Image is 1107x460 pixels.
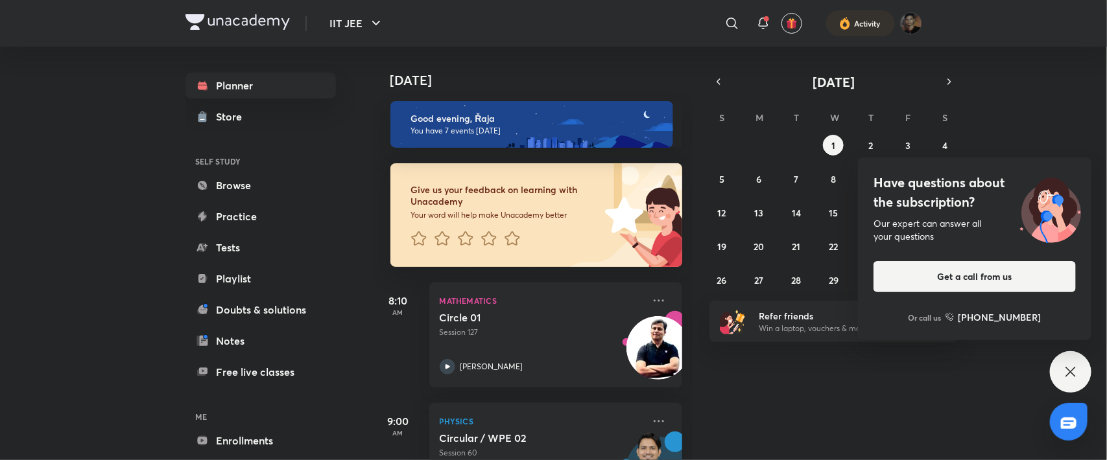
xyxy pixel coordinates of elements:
[757,173,762,185] abbr: October 6, 2025
[759,323,918,334] p: Win a laptop, vouchers & more
[792,274,802,286] abbr: October 28, 2025
[749,236,770,257] button: October 20, 2025
[935,135,956,155] button: October 4, 2025
[372,308,424,316] p: AM
[830,111,839,124] abbr: Wednesday
[717,274,727,286] abbr: October 26, 2025
[185,359,336,385] a: Free live classes
[905,111,911,124] abbr: Friday
[823,270,844,290] button: October 29, 2025
[372,429,424,437] p: AM
[440,293,643,308] p: Mathematics
[372,413,424,429] h5: 9:00
[185,104,336,130] a: Store
[185,203,336,229] a: Practice
[411,113,661,124] h6: Good evening, Řaja
[823,135,844,155] button: October 1, 2025
[786,17,798,29] img: avatar
[900,12,922,34] img: Řaja Ƙumar Šingh
[185,172,336,198] a: Browse
[861,135,881,155] button: October 2, 2025
[786,236,807,257] button: October 21, 2025
[786,202,807,223] button: October 14, 2025
[185,428,336,454] a: Enrollments
[561,163,682,267] img: feedback_image
[372,293,424,308] h5: 8:10
[786,168,807,189] button: October 7, 2025
[755,207,764,219] abbr: October 13, 2025
[874,261,1076,292] button: Get a call from us
[390,101,673,148] img: evening
[823,202,844,223] button: October 15, 2025
[831,173,836,185] abbr: October 8, 2025
[185,150,336,172] h6: SELF STUDY
[823,168,844,189] button: October 8, 2025
[185,14,290,30] img: Company Logo
[839,16,851,31] img: activity
[440,311,601,324] h5: Circle 01
[905,139,911,152] abbr: October 3, 2025
[829,207,838,219] abbr: October 15, 2025
[749,270,770,290] button: October 27, 2025
[754,240,765,253] abbr: October 20, 2025
[717,240,726,253] abbr: October 19, 2025
[749,168,770,189] button: October 6, 2025
[719,173,724,185] abbr: October 5, 2025
[718,207,726,219] abbr: October 12, 2025
[759,309,918,323] h6: Refer friends
[440,431,601,444] h5: Circular / WPE 02
[755,274,764,286] abbr: October 27, 2025
[898,135,918,155] button: October 3, 2025
[794,111,799,124] abbr: Tuesday
[868,111,874,124] abbr: Thursday
[943,139,948,152] abbr: October 4, 2025
[868,139,873,152] abbr: October 2, 2025
[185,297,336,323] a: Doubts & solutions
[874,173,1076,212] h4: Have questions about the subscription?
[411,210,601,220] p: Your word will help make Unacademy better
[792,240,801,253] abbr: October 21, 2025
[720,308,746,334] img: referral
[756,111,764,124] abbr: Monday
[440,413,643,429] p: Physics
[874,217,1076,243] div: Our expert can answer all your questions
[943,111,948,124] abbr: Saturday
[390,73,695,88] h4: [DATE]
[411,126,661,136] p: You have 7 events [DATE]
[411,184,601,207] h6: Give us your feedback on learning with Unacademy
[217,109,250,124] div: Store
[719,111,724,124] abbr: Sunday
[185,406,336,428] h6: ME
[185,328,336,354] a: Notes
[794,173,799,185] abbr: October 7, 2025
[185,266,336,292] a: Playlist
[711,236,732,257] button: October 19, 2025
[185,73,336,98] a: Planner
[711,202,732,223] button: October 12, 2025
[831,139,835,152] abbr: October 1, 2025
[823,236,844,257] button: October 22, 2025
[781,13,802,34] button: avatar
[786,270,807,290] button: October 28, 2025
[749,202,770,223] button: October 13, 2025
[322,10,392,36] button: IIT JEE
[946,310,1042,324] a: [PHONE_NUMBER]
[813,73,855,91] span: [DATE]
[440,327,643,338] p: Session 127
[1010,173,1091,243] img: ttu_illustration_new.svg
[829,240,838,253] abbr: October 22, 2025
[440,447,643,459] p: Session 60
[909,312,942,323] p: Or call us
[185,235,336,260] a: Tests
[185,14,290,33] a: Company Logo
[958,310,1042,324] h6: [PHONE_NUMBER]
[728,73,940,91] button: [DATE]
[711,168,732,189] button: October 5, 2025
[829,274,839,286] abbr: October 29, 2025
[460,361,523,373] p: [PERSON_NAME]
[792,207,801,219] abbr: October 14, 2025
[711,270,732,290] button: October 26, 2025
